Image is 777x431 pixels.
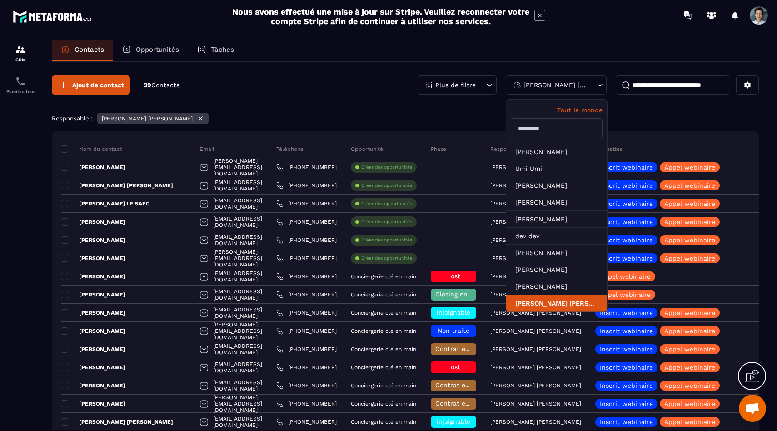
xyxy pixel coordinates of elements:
p: Contacts [75,45,104,54]
p: [PERSON_NAME] [PERSON_NAME] [61,418,173,426]
p: [PERSON_NAME] [61,364,125,371]
div: Ouvrir le chat [739,395,766,422]
a: [PHONE_NUMBER] [276,236,337,244]
p: [PERSON_NAME] [61,382,125,389]
p: Conciergerie clé en main [351,364,416,371]
a: [PHONE_NUMBER] [276,309,337,316]
p: Nom du contact [61,145,122,153]
a: [PHONE_NUMBER] [276,291,337,298]
p: Conciergerie clé en main [351,328,416,334]
a: [PHONE_NUMBER] [276,164,337,171]
p: Tout le monde [511,106,603,114]
span: Non traité [438,327,469,334]
li: [PERSON_NAME] [506,245,607,261]
a: [PHONE_NUMBER] [276,182,337,189]
p: Inscrit webinaire [600,237,653,243]
p: Appel webinaire [664,200,715,207]
li: [PERSON_NAME] [506,177,607,194]
a: [PHONE_NUMBER] [276,273,337,280]
p: [PERSON_NAME] [PERSON_NAME] [490,255,581,261]
li: [PERSON_NAME] [506,144,607,160]
a: [PHONE_NUMBER] [276,346,337,353]
p: Inscrit webinaire [600,346,653,352]
span: Contrat envoyé [435,381,483,389]
span: Lost [447,363,460,371]
span: injoignable [437,309,470,316]
p: Inscrit webinaire [600,364,653,371]
p: Étiquettes [595,145,623,153]
p: Responsable : [52,115,93,122]
p: [PERSON_NAME] [PERSON_NAME] [490,346,581,352]
p: Inscrit webinaire [600,219,653,225]
span: Lost [447,272,460,280]
li: dev dev [506,228,607,245]
p: [PERSON_NAME] [PERSON_NAME] [490,273,581,280]
img: logo [13,8,95,25]
li: [PERSON_NAME] [506,211,607,228]
p: Appel webinaire [600,273,651,280]
a: [PHONE_NUMBER] [276,255,337,262]
p: Conciergerie clé en main [351,419,416,425]
span: injoignable [437,418,470,425]
a: Tâches [188,40,243,61]
p: Conciergerie clé en main [351,401,416,407]
a: [PHONE_NUMBER] [276,364,337,371]
a: formationformationCRM [2,37,39,69]
img: formation [15,44,26,55]
p: Opportunité [351,145,383,153]
p: Inscrit webinaire [600,255,653,261]
p: [PERSON_NAME] [61,236,125,244]
p: Inscrit webinaire [600,401,653,407]
p: Créer des opportunités [361,219,412,225]
p: Phase [431,145,446,153]
p: [PERSON_NAME] [61,164,125,171]
p: Inscrit webinaire [600,419,653,425]
p: Responsable [490,145,524,153]
span: Closing en cours [435,291,487,298]
p: Email [199,145,214,153]
p: [PERSON_NAME] [PERSON_NAME] [490,364,581,371]
a: [PHONE_NUMBER] [276,382,337,389]
button: Ajout de contact [52,75,130,95]
p: [PERSON_NAME] [61,218,125,226]
p: [PERSON_NAME] [PERSON_NAME] [61,182,173,189]
a: schedulerschedulerPlanificateur [2,69,39,101]
p: Créer des opportunités [361,164,412,170]
p: Créer des opportunités [361,182,412,189]
p: [PERSON_NAME] [PERSON_NAME] [490,328,581,334]
a: [PHONE_NUMBER] [276,200,337,207]
p: [PERSON_NAME] [PERSON_NAME] [490,291,581,298]
p: Conciergerie clé en main [351,273,416,280]
p: [PERSON_NAME] [PERSON_NAME] [490,401,581,407]
li: [PERSON_NAME] [506,261,607,278]
p: [PERSON_NAME] [PERSON_NAME] [490,419,581,425]
p: Conciergerie clé en main [351,346,416,352]
p: Créer des opportunités [361,200,412,207]
p: [PERSON_NAME] [PERSON_NAME] [490,237,581,243]
p: [PERSON_NAME] [61,309,125,316]
p: Créer des opportunités [361,255,412,261]
li: Umi Umi [506,160,607,177]
a: [PHONE_NUMBER] [276,327,337,335]
p: [PERSON_NAME] [PERSON_NAME] [490,200,581,207]
p: CRM [2,57,39,62]
p: 39 [144,81,179,90]
p: [PERSON_NAME] [61,255,125,262]
p: Conciergerie clé en main [351,291,416,298]
li: [PERSON_NAME] [PERSON_NAME] [506,295,607,312]
p: Inscrit webinaire [600,200,653,207]
p: [PERSON_NAME] [PERSON_NAME] [490,219,581,225]
a: Opportunités [113,40,188,61]
p: [PERSON_NAME] [61,291,125,298]
li: [PERSON_NAME] [506,278,607,295]
p: [PERSON_NAME] [61,400,125,407]
p: Appel webinaire [664,182,715,189]
p: [PERSON_NAME] [61,346,125,353]
p: Inscrit webinaire [600,328,653,334]
span: Contrat envoyé [435,400,483,407]
p: Appel webinaire [664,328,715,334]
p: Appel webinaire [664,419,715,425]
p: Planificateur [2,89,39,94]
p: Téléphone [276,145,304,153]
p: Appel webinaire [664,364,715,371]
